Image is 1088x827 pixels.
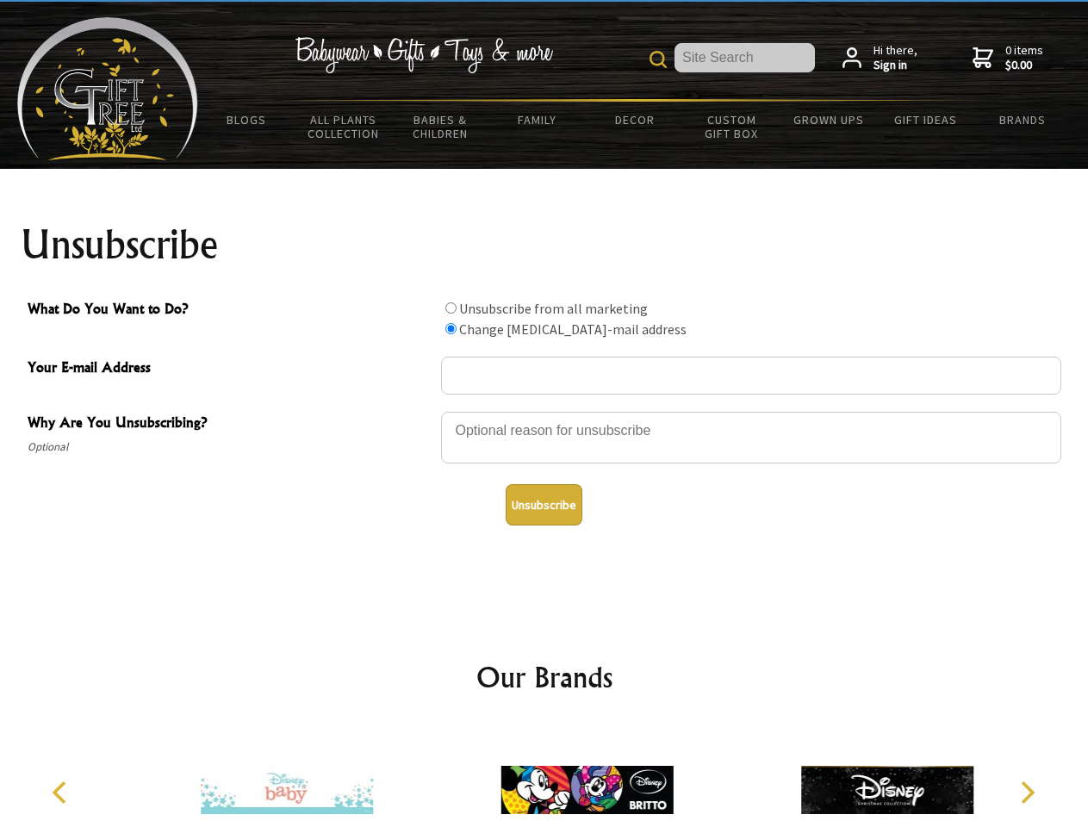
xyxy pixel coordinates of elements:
[34,656,1054,698] h2: Our Brands
[441,357,1061,395] input: Your E-mail Address
[1008,774,1046,811] button: Next
[489,102,587,138] a: Family
[675,43,815,72] input: Site Search
[780,102,877,138] a: Grown Ups
[445,323,457,334] input: What Do You Want to Do?
[842,43,917,73] a: Hi there,Sign in
[459,300,648,317] label: Unsubscribe from all marketing
[874,43,917,73] span: Hi there,
[21,224,1068,265] h1: Unsubscribe
[650,51,667,68] img: product search
[28,437,432,457] span: Optional
[28,298,432,323] span: What Do You Want to Do?
[198,102,295,138] a: BLOGS
[974,102,1072,138] a: Brands
[295,102,393,152] a: All Plants Collection
[683,102,780,152] a: Custom Gift Box
[392,102,489,152] a: Babies & Children
[28,412,432,437] span: Why Are You Unsubscribing?
[874,58,917,73] strong: Sign in
[459,320,687,338] label: Change [MEDICAL_DATA]-mail address
[973,43,1043,73] a: 0 items$0.00
[43,774,81,811] button: Previous
[1005,42,1043,73] span: 0 items
[586,102,683,138] a: Decor
[295,37,553,73] img: Babywear - Gifts - Toys & more
[28,357,432,382] span: Your E-mail Address
[877,102,974,138] a: Gift Ideas
[17,17,198,160] img: Babyware - Gifts - Toys and more...
[441,412,1061,463] textarea: Why Are You Unsubscribing?
[506,484,582,525] button: Unsubscribe
[445,302,457,314] input: What Do You Want to Do?
[1005,58,1043,73] strong: $0.00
